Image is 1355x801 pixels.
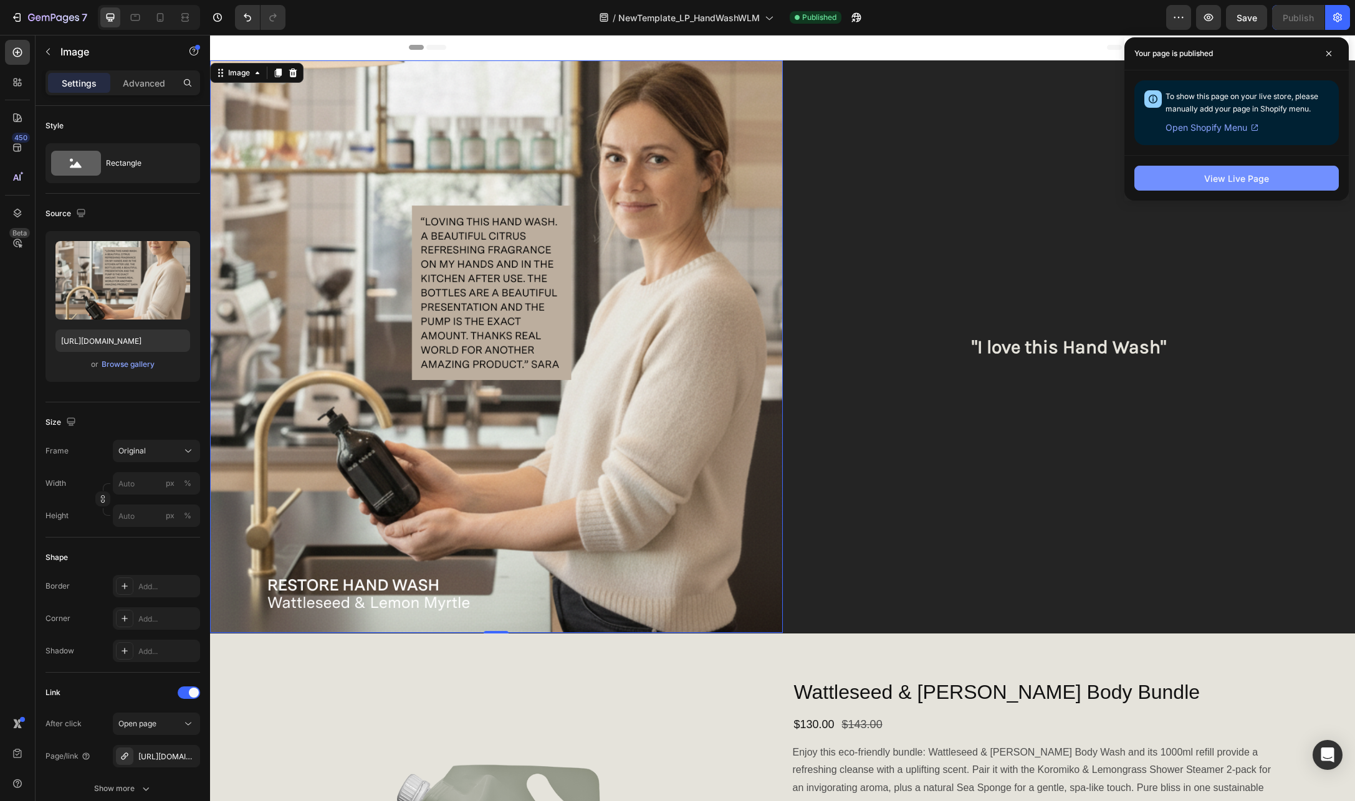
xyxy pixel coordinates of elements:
[573,291,1146,333] h2: "I love this Hand Wash"
[45,751,91,762] div: Page/link
[45,581,70,592] div: Border
[180,508,195,523] button: px
[45,645,74,656] div: Shadow
[1237,12,1257,23] span: Save
[45,552,68,563] div: Shape
[62,77,97,90] p: Settings
[138,614,197,625] div: Add...
[12,133,30,143] div: 450
[1166,92,1318,113] span: To show this page on your live store, please manually add your page in Shopify menu.
[45,510,69,521] label: Height
[113,472,200,495] input: px%
[802,12,836,23] span: Published
[123,77,165,90] p: Advanced
[1272,5,1324,30] button: Publish
[1134,47,1213,60] p: Your page is published
[138,751,197,762] div: [URL][DOMAIN_NAME]
[45,777,200,800] button: Show more
[55,241,190,320] img: preview-image
[138,581,197,592] div: Add...
[102,359,155,370] div: Browse gallery
[101,358,155,371] button: Browse gallery
[210,35,1355,801] iframe: Design area
[45,478,66,489] label: Width
[45,687,60,698] div: Link
[166,478,175,489] div: px
[82,10,87,25] p: 7
[1313,740,1343,770] div: Open Intercom Messenger
[5,5,93,30] button: 7
[184,478,191,489] div: %
[613,11,616,24] span: /
[1204,172,1269,185] div: View Live Page
[45,120,64,131] div: Style
[1226,5,1267,30] button: Save
[9,228,30,238] div: Beta
[55,329,190,352] input: https://example.com/image.jpg
[118,445,146,457] span: Original
[45,445,69,457] label: Frame
[45,613,70,624] div: Corner
[138,646,197,657] div: Add...
[631,681,674,698] div: $143.00
[1134,166,1339,191] button: View Live Page
[91,357,98,372] span: or
[163,508,178,523] button: %
[180,476,195,491] button: px
[113,713,200,735] button: Open page
[45,414,79,431] div: Size
[106,149,182,178] div: Rectangle
[113,440,200,462] button: Original
[163,476,178,491] button: %
[45,206,89,222] div: Source
[583,681,626,698] div: $130.00
[118,719,156,728] span: Open page
[1166,120,1247,135] span: Open Shopify Menu
[184,510,191,521] div: %
[583,643,1066,672] h1: Wattleseed & [PERSON_NAME] Body Bundle
[618,11,760,24] span: NewTemplate_LP_HandWashWLM
[235,5,285,30] div: Undo/Redo
[583,709,1066,780] div: Enjoy this eco-friendly bundle: Wattleseed & [PERSON_NAME] Body Wash and its 1000ml refill provid...
[113,505,200,527] input: px%
[166,510,175,521] div: px
[94,782,152,795] div: Show more
[60,44,166,59] p: Image
[1283,11,1314,24] div: Publish
[45,718,82,729] div: After click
